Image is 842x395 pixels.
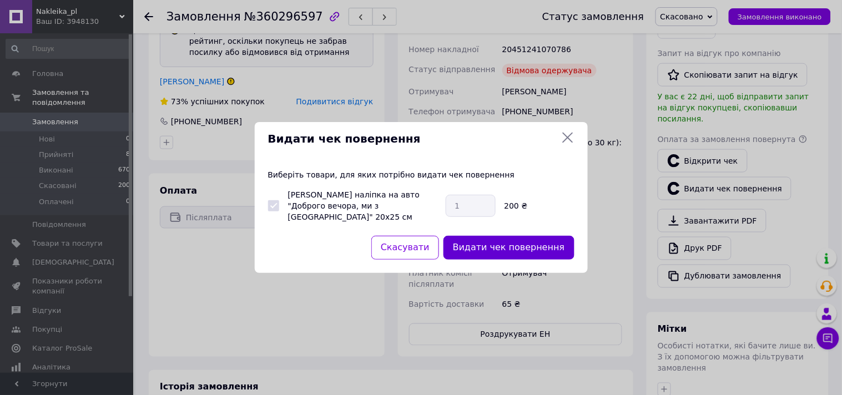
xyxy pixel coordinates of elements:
label: [PERSON_NAME] наліпка на авто "Доброго вечора, ми з [GEOGRAPHIC_DATA]" 20х25 см [288,190,420,221]
button: Видати чек повернення [443,236,574,260]
button: Скасувати [371,236,439,260]
p: Виберіть товари, для яких потрібно видати чек повернення [268,169,574,180]
span: Видати чек повернення [268,131,557,147]
div: 200 ₴ [500,200,579,211]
